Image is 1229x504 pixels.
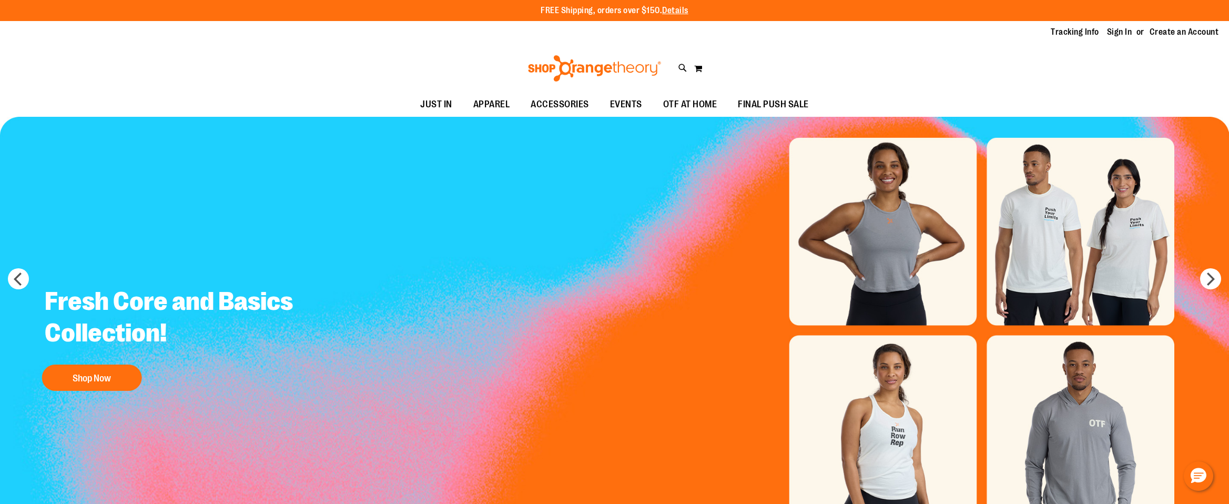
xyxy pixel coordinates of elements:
[473,93,510,116] span: APPAREL
[1051,26,1099,38] a: Tracking Info
[738,93,809,116] span: FINAL PUSH SALE
[42,365,142,391] button: Shop Now
[420,93,452,116] span: JUST IN
[463,93,521,117] a: APPAREL
[520,93,600,117] a: ACCESSORIES
[531,93,589,116] span: ACCESSORIES
[1200,268,1221,289] button: next
[526,55,663,82] img: Shop Orangetheory
[37,278,317,396] a: Fresh Core and Basics Collection! Shop Now
[541,5,688,17] p: FREE Shipping, orders over $150.
[663,93,717,116] span: OTF AT HOME
[8,268,29,289] button: prev
[410,93,463,117] a: JUST IN
[662,6,688,15] a: Details
[37,278,317,359] h2: Fresh Core and Basics Collection!
[653,93,728,117] a: OTF AT HOME
[600,93,653,117] a: EVENTS
[1150,26,1219,38] a: Create an Account
[1107,26,1132,38] a: Sign In
[610,93,642,116] span: EVENTS
[1184,461,1213,491] button: Hello, have a question? Let’s chat.
[727,93,819,117] a: FINAL PUSH SALE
